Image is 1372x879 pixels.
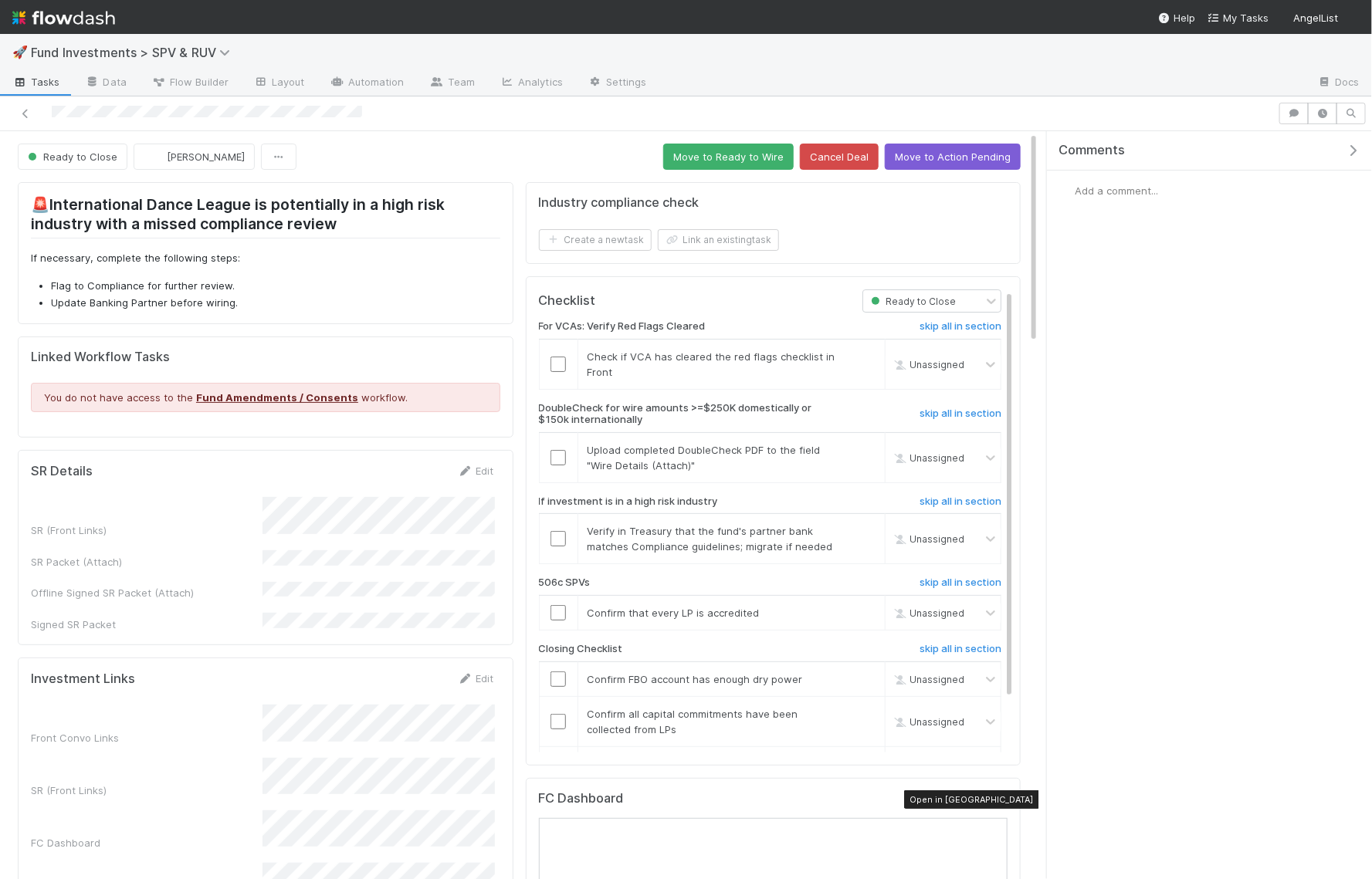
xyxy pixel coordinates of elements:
[588,607,760,619] span: Confirm that every LP is accredited
[1059,183,1075,198] img: avatar_2de93f86-b6c7-4495-bfe2-fb093354a53c.png
[31,617,263,632] div: Signed SR Packet
[147,149,162,164] img: avatar_15e6a745-65a2-4f19-9667-febcb12e2fc8.png
[18,144,127,170] button: Ready to Close
[151,74,229,90] span: Flow Builder
[891,715,964,727] span: Unassigned
[891,358,964,370] span: Unassigned
[1344,11,1360,26] img: avatar_2de93f86-b6c7-4495-bfe2-fb093354a53c.png
[588,350,835,378] span: Check if VCA has cleared the red flags checklist in Front
[868,296,956,307] span: Ready to Close
[588,525,833,553] span: Verify in Treasury that the fund's partner bank matches Compliance guidelines; migrate if needed
[539,402,840,426] h6: DoubleCheck for wire amounts >=$250K domestically or $150k internationally
[487,71,575,96] a: Analytics
[139,71,241,96] a: Flow Builder
[1158,10,1195,25] div: Help
[167,150,245,163] span: [PERSON_NAME]
[663,144,794,170] button: Move to Ready to Wire
[539,495,718,508] h6: If investment is in a high risk industry
[920,643,1001,655] h6: skip all in section
[73,71,139,96] a: Data
[891,533,964,545] span: Unassigned
[658,229,779,251] button: Link an existingtask
[575,71,659,96] a: Settings
[588,444,821,472] span: Upload completed DoubleCheck PDF to the field "Wire Details (Attach)"
[920,576,1001,595] a: skip all in section
[1305,71,1372,96] a: Docs
[920,320,1001,339] a: skip all in section
[458,465,494,477] a: Edit
[12,74,60,90] span: Tasks
[920,576,1001,589] h6: skip all in section
[31,383,500,412] div: You do not have access to the workflow.
[31,554,263,570] div: SR Packet (Attach)
[31,783,263,798] div: SR (Front Links)
[1293,12,1338,24] span: AngelList
[920,320,1001,333] h6: skip all in section
[800,144,879,170] button: Cancel Deal
[920,495,1001,514] a: skip all in section
[51,279,500,294] li: Flag to Compliance for further review.
[31,251,500,266] p: If necessary, complete the following steps:
[539,229,652,251] button: Create a newtask
[51,296,500,311] li: Update Banking Partner before wiring.
[417,71,487,96] a: Team
[588,708,798,735] span: Confirm all capital commitments have been collected from LPs
[12,5,115,31] img: logo-inverted-e16ddd16eac7371096b0.svg
[539,293,596,309] h5: Checklist
[539,791,624,806] h5: FC Dashboard
[12,46,28,59] span: 🚀
[920,407,1001,420] h6: skip all in section
[539,320,706,333] h6: For VCAs: Verify Red Flags Cleared
[31,522,263,538] div: SR (Front Links)
[539,576,591,589] h6: 506c SPVs
[31,464,93,479] h5: SR Details
[1059,143,1125,158] span: Comments
[196,391,358,404] a: Fund Amendments / Consents
[891,607,964,619] span: Unassigned
[885,144,1021,170] button: Move to Action Pending
[1208,12,1269,24] span: My Tasks
[891,673,964,685] span: Unassigned
[1075,184,1158,197] span: Add a comment...
[539,195,700,211] h5: Industry compliance check
[1208,10,1269,25] a: My Tasks
[920,407,1001,426] a: skip all in section
[31,350,500,365] h5: Linked Workflow Tasks
[920,643,1001,661] a: skip all in section
[891,452,964,464] span: Unassigned
[25,150,117,163] span: Ready to Close
[588,673,803,685] span: Confirm FBO account has enough dry power
[317,71,417,96] a: Automation
[539,643,623,655] h6: Closing Checklist
[241,71,317,96] a: Layout
[920,495,1001,508] h6: skip all in section
[31,835,263,850] div: FC Dashboard
[31,195,500,238] h2: 🚨International Dance League is potentially in a high risk industry with a missed compliance review
[31,730,263,745] div: Front Convo Links
[31,45,238,60] span: Fund Investments > SPV & RUV
[134,144,255,170] button: [PERSON_NAME]
[31,671,135,687] h5: Investment Links
[458,672,494,685] a: Edit
[31,585,263,600] div: Offline Signed SR Packet (Attach)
